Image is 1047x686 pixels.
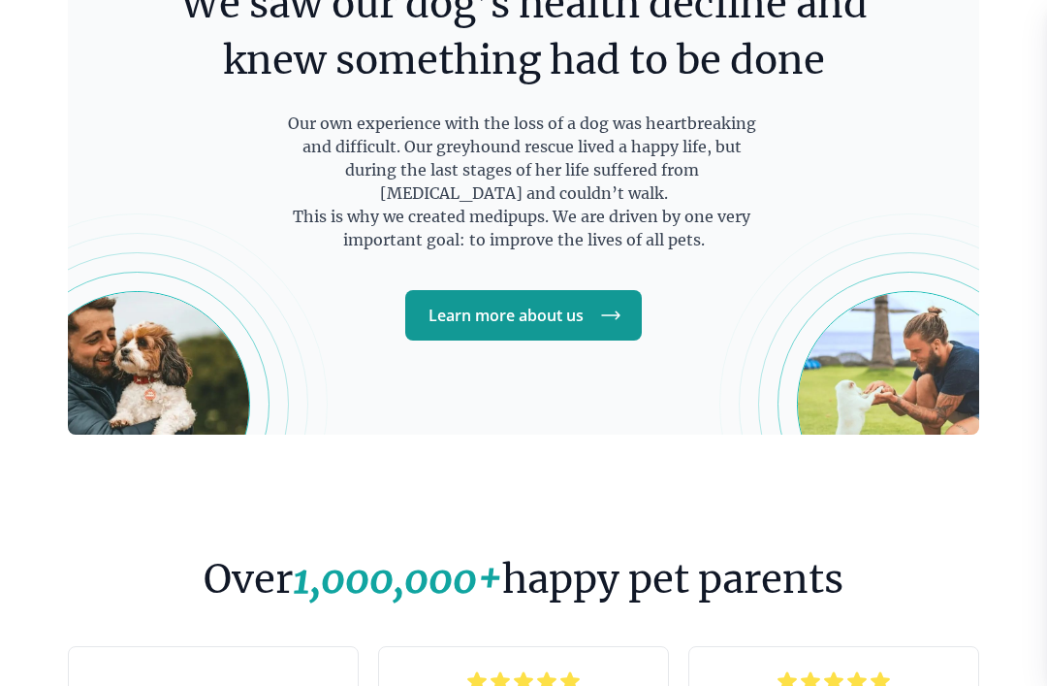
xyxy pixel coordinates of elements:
p: Our own experience with the loss of a dog was heartbreaking and difficult. Our greyhound rescue l... [275,112,772,251]
h5: Over happy pet parents [204,551,843,607]
img: Man-with-Dog [797,291,1023,517]
strong: 1,000,000+ [293,555,502,604]
a: Learn more about us [405,290,642,341]
img: Man-with-Dog [24,291,250,517]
